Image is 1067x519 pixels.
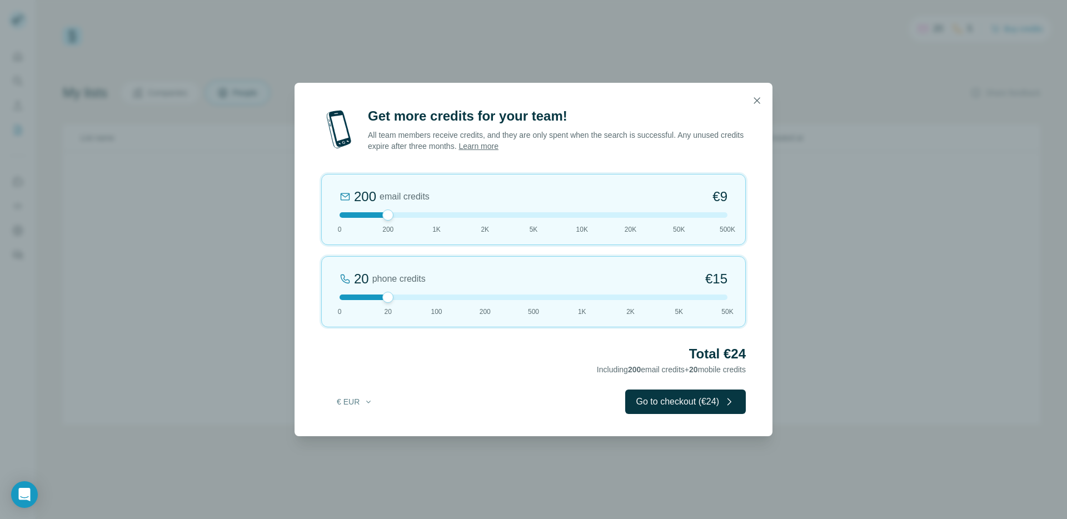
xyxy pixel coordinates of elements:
span: 2K [626,307,635,317]
button: € EUR [329,392,381,412]
span: 50K [721,307,733,317]
div: 20 [354,270,369,288]
span: 0 [338,224,342,234]
span: 2K [481,224,489,234]
span: 500K [720,224,735,234]
a: Learn more [458,142,498,151]
span: 5K [675,307,683,317]
span: 500 [528,307,539,317]
p: All team members receive credits, and they are only spent when the search is successful. Any unus... [368,129,746,152]
span: email credits [380,190,430,203]
span: 0 [338,307,342,317]
span: 10K [576,224,588,234]
span: 200 [480,307,491,317]
span: €9 [712,188,727,206]
span: Including email credits + mobile credits [597,365,746,374]
span: 20 [689,365,698,374]
h2: Total €24 [321,345,746,363]
span: phone credits [372,272,426,286]
span: 1K [432,224,441,234]
span: 200 [382,224,393,234]
span: 50K [673,224,685,234]
span: 100 [431,307,442,317]
div: Open Intercom Messenger [11,481,38,508]
img: mobile-phone [321,107,357,152]
span: €15 [705,270,727,288]
span: 20 [385,307,392,317]
span: 200 [628,365,641,374]
span: 20K [625,224,636,234]
span: 1K [578,307,586,317]
div: 200 [354,188,376,206]
span: 5K [530,224,538,234]
button: Go to checkout (€24) [625,390,746,414]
